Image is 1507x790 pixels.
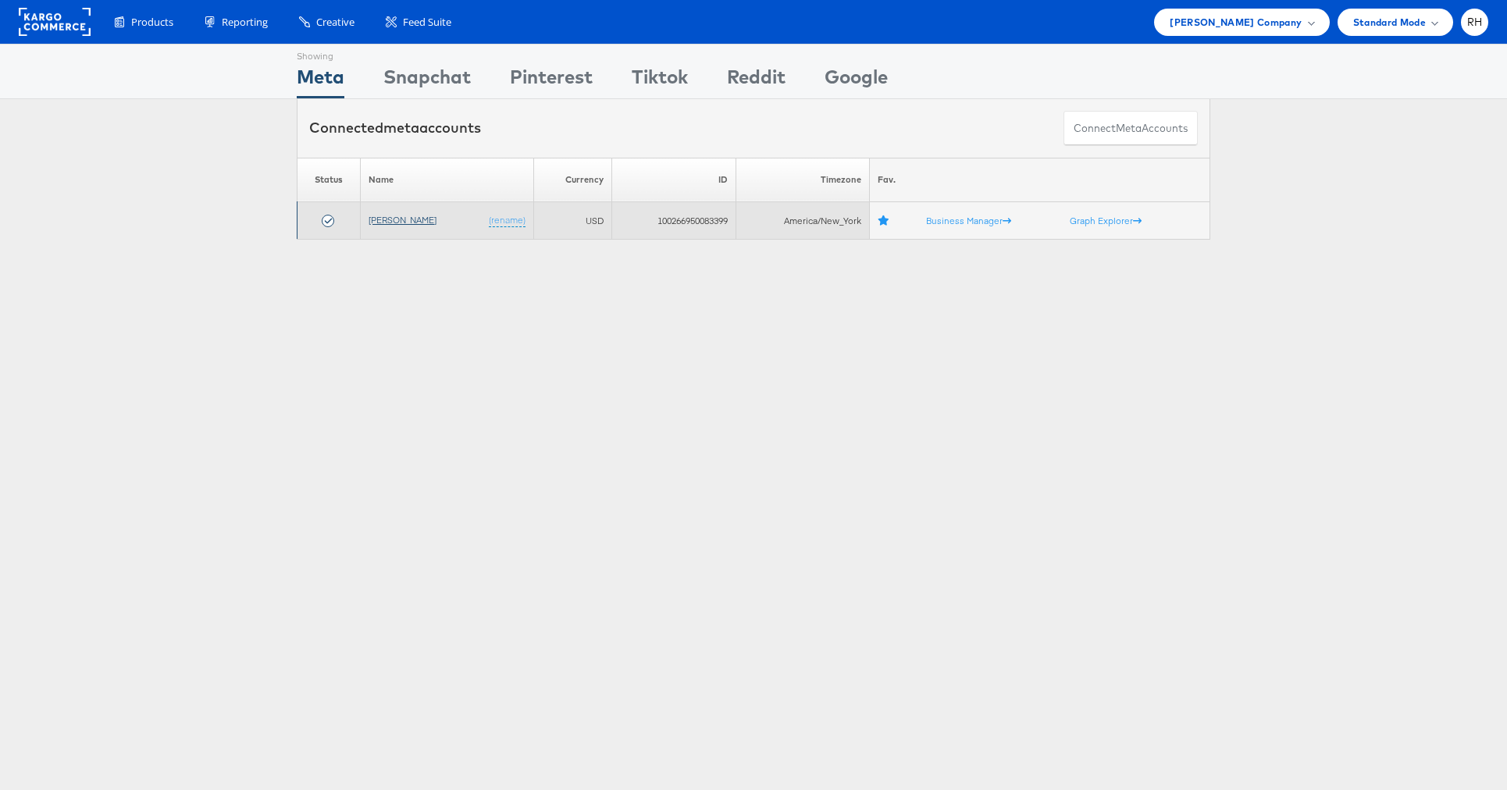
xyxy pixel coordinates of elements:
div: Showing [297,44,344,63]
td: America/New_York [736,202,869,240]
th: Currency [533,158,611,202]
span: Standard Mode [1353,14,1426,30]
button: ConnectmetaAccounts [1063,111,1198,146]
span: Creative [316,15,354,30]
div: Meta [297,63,344,98]
div: Snapchat [383,63,471,98]
th: ID [611,158,736,202]
span: Feed Suite [403,15,451,30]
span: meta [1116,121,1142,136]
a: Graph Explorer [1070,215,1142,226]
a: [PERSON_NAME] [369,214,436,226]
th: Status [297,158,361,202]
div: Reddit [727,63,786,98]
th: Name [361,158,534,202]
div: Google [825,63,888,98]
div: Connected accounts [309,118,481,138]
div: Tiktok [632,63,688,98]
a: Business Manager [926,215,1011,226]
a: (rename) [489,214,525,227]
td: 100266950083399 [611,202,736,240]
span: Reporting [222,15,268,30]
div: Pinterest [510,63,593,98]
span: Products [131,15,173,30]
th: Timezone [736,158,869,202]
span: meta [383,119,419,137]
span: [PERSON_NAME] Company [1170,14,1302,30]
span: RH [1467,17,1483,27]
td: USD [533,202,611,240]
